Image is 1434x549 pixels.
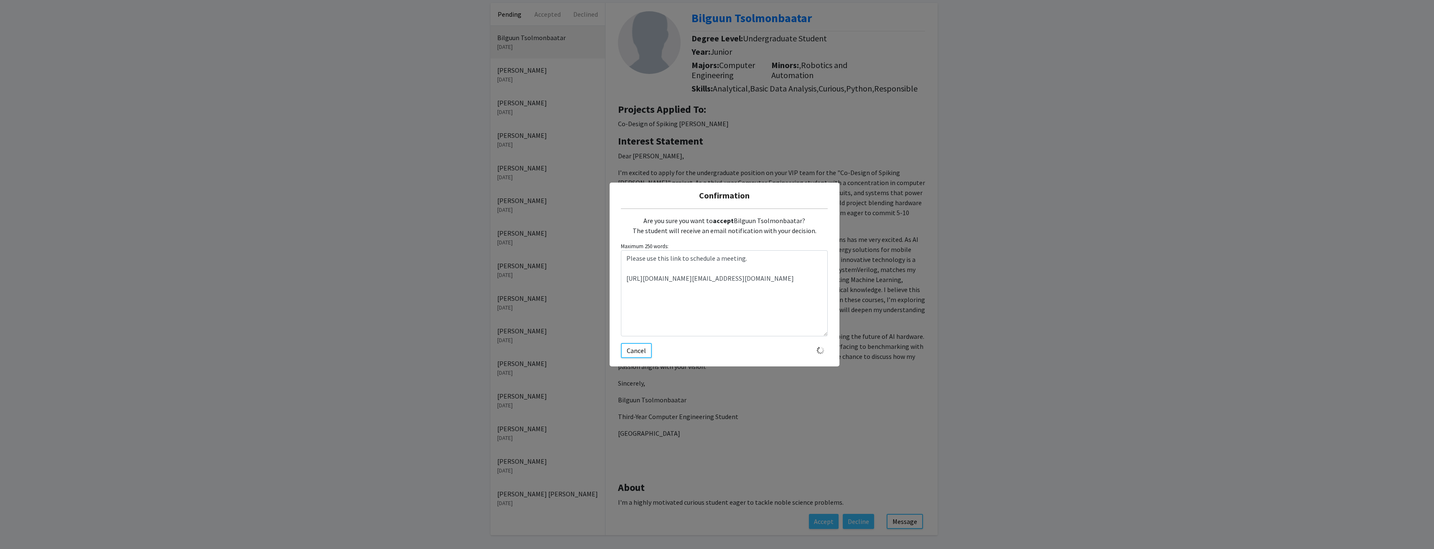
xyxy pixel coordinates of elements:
[621,343,652,358] button: Cancel
[6,511,36,543] iframe: Chat
[616,189,833,202] h5: Confirmation
[713,216,734,225] b: accept
[621,250,828,336] textarea: Customize the message being sent to the student...
[621,209,828,242] div: Are you sure you want to Bilguun Tsolmonbaatar? The student will receive an email notification wi...
[621,242,828,250] small: Maximum 250 words:
[813,343,828,358] img: Loading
